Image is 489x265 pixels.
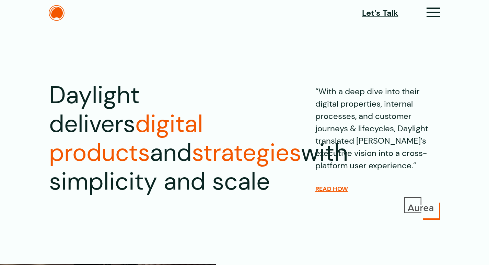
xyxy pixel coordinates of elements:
[49,81,270,196] h1: Daylight delivers and with simplicity and scale
[315,185,348,193] a: READ HOW
[49,5,65,21] img: The Daylight Studio Logo
[49,108,203,168] span: digital products
[362,7,398,19] a: Let’s Talk
[315,81,440,172] p: “With a deep dive into their digital properties, internal processes, and customer journeys & life...
[403,196,435,215] img: Aurea Logo
[192,137,301,168] span: strategies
